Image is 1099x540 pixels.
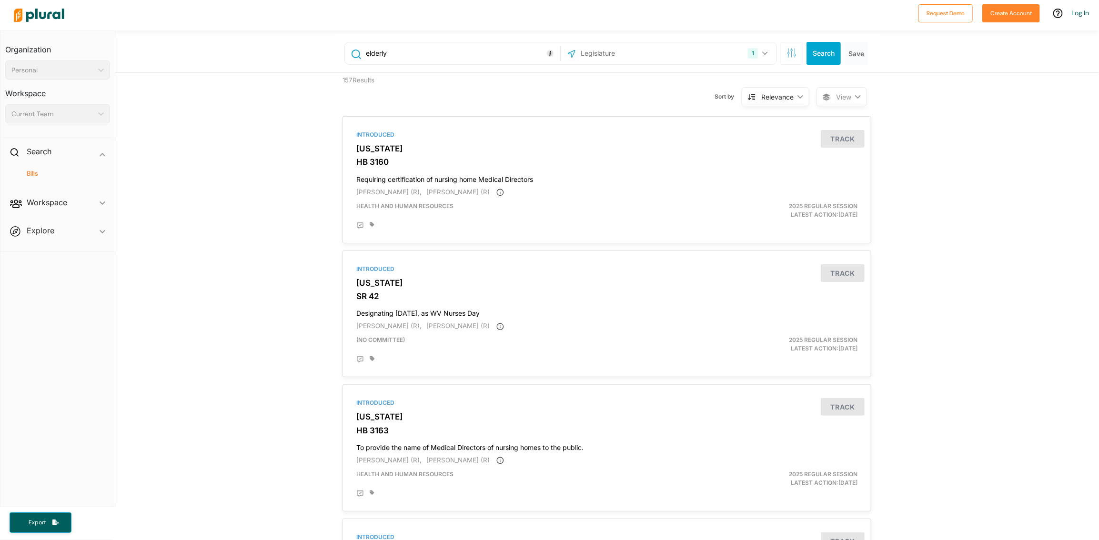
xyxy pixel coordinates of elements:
input: Enter keywords, bill # or legislator name [365,44,558,62]
div: Current Team [11,109,94,119]
div: Tooltip anchor [546,49,555,58]
input: Legislature [580,44,682,62]
div: 157 Results [335,73,471,109]
h3: Organization [5,36,110,57]
button: Track [821,130,865,148]
span: [PERSON_NAME] (R), [356,188,422,196]
div: Latest Action: [DATE] [693,336,865,353]
a: Log In [1071,9,1089,17]
span: View [836,92,851,102]
div: Latest Action: [DATE] [693,470,865,487]
span: [PERSON_NAME] (R), [356,456,422,464]
h3: SR 42 [356,291,857,301]
h4: Designating [DATE], as WV Nurses Day [356,305,857,318]
h4: To provide the name of Medical Directors of nursing homes to the public. [356,439,857,452]
div: Relevance [761,92,794,102]
h4: Requiring certification of nursing home Medical Directors [356,171,857,184]
div: 1 [748,48,758,59]
h3: [US_STATE] [356,278,857,288]
button: Track [821,264,865,282]
h3: [US_STATE] [356,412,857,421]
button: Search [807,42,841,65]
span: Search Filters [787,48,797,56]
div: Add Position Statement [356,356,364,363]
h3: HB 3163 [356,426,857,435]
h2: Search [27,146,51,157]
span: Health and Human Resources [356,202,454,210]
span: Health and Human Resources [356,470,454,478]
a: Create Account [982,8,1040,18]
span: [PERSON_NAME] (R) [426,322,490,330]
span: [PERSON_NAME] (R) [426,456,490,464]
button: 1 [744,44,774,62]
span: [PERSON_NAME] (R) [426,188,490,196]
a: Request Demo [918,8,973,18]
div: Personal [11,65,94,75]
a: Bills [15,169,105,178]
button: Track [821,398,865,416]
span: Export [22,519,52,527]
button: Save [845,42,868,65]
div: Add Position Statement [356,222,364,230]
h3: [US_STATE] [356,144,857,153]
button: Request Demo [918,4,973,22]
div: Latest Action: [DATE] [693,202,865,219]
span: 2025 Regular Session [789,336,857,343]
span: [PERSON_NAME] (R), [356,322,422,330]
div: Introduced [356,130,857,139]
div: Introduced [356,265,857,273]
div: (no committee) [349,336,693,353]
button: Create Account [982,4,1040,22]
div: Add Position Statement [356,490,364,498]
span: 2025 Regular Session [789,470,857,478]
div: Add tags [370,222,374,228]
h3: Workspace [5,80,110,100]
div: Add tags [370,356,374,361]
h3: HB 3160 [356,157,857,167]
button: Export [10,512,71,533]
span: 2025 Regular Session [789,202,857,210]
div: Add tags [370,490,374,496]
span: Sort by [715,92,742,101]
div: Introduced [356,399,857,407]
